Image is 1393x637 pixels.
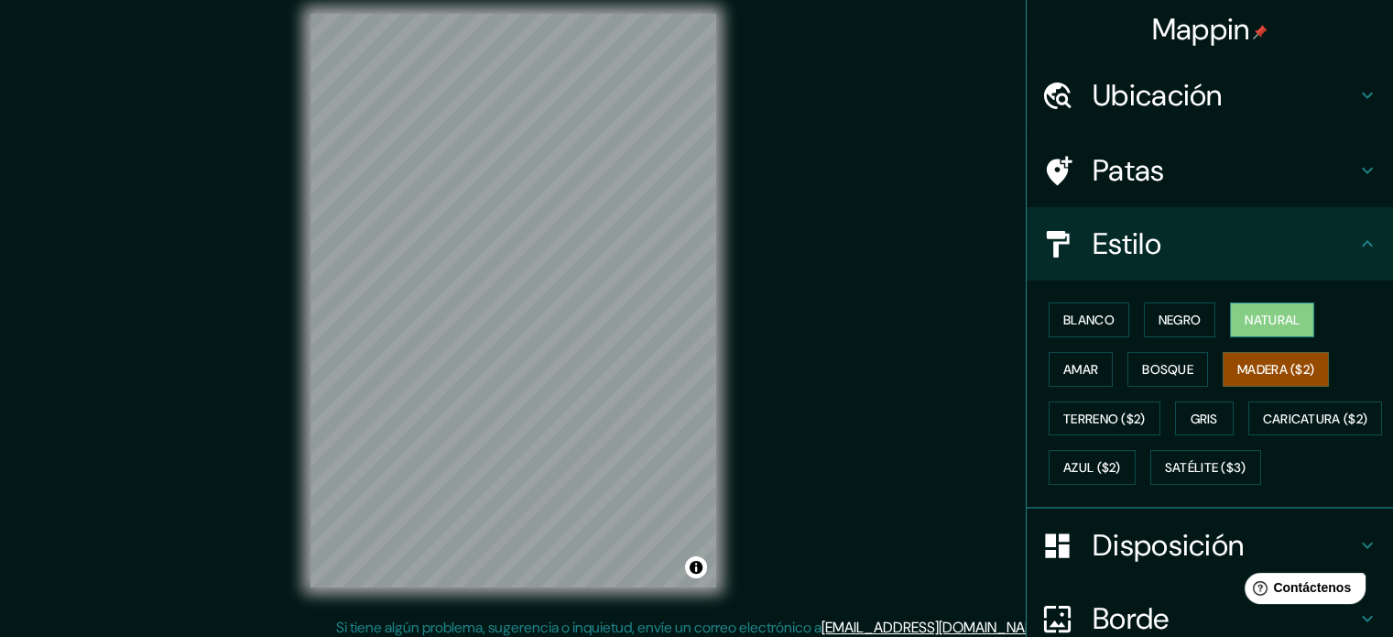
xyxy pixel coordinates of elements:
font: Satélite ($3) [1165,460,1246,477]
button: Natural [1230,302,1314,337]
font: Mappin [1152,10,1250,49]
font: Disposición [1093,526,1244,565]
font: Terreno ($2) [1063,411,1146,427]
button: Amar [1049,352,1113,387]
font: Madera ($2) [1237,361,1314,378]
font: Negro [1159,312,1202,328]
button: Terreno ($2) [1049,401,1160,436]
iframe: Lanzador de widgets de ayuda [1230,566,1373,617]
button: Azul ($2) [1049,450,1136,485]
canvas: Mapa [310,14,716,588]
font: Patas [1093,151,1165,190]
div: Patas [1027,134,1393,207]
button: Gris [1175,401,1234,436]
button: Negro [1144,302,1216,337]
button: Blanco [1049,302,1129,337]
font: Caricatura ($2) [1263,411,1368,427]
button: Bosque [1127,352,1208,387]
button: Caricatura ($2) [1248,401,1383,436]
div: Estilo [1027,207,1393,280]
font: Natural [1245,312,1300,328]
font: Estilo [1093,225,1161,263]
img: pin-icon.png [1253,25,1268,39]
button: Madera ($2) [1223,352,1329,387]
font: Azul ($2) [1063,460,1121,477]
font: Bosque [1142,361,1193,378]
font: Gris [1191,411,1218,427]
font: Blanco [1063,312,1115,328]
div: Disposición [1027,509,1393,582]
button: Activar o desactivar atribución [685,556,707,578]
button: Satélite ($3) [1150,450,1261,485]
font: Amar [1063,361,1098,378]
font: Ubicación [1093,76,1223,115]
div: Ubicación [1027,59,1393,132]
font: Si tiene algún problema, sugerencia o inquietud, envíe un correo electrónico a [336,618,822,637]
a: [EMAIL_ADDRESS][DOMAIN_NAME] [822,618,1048,637]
